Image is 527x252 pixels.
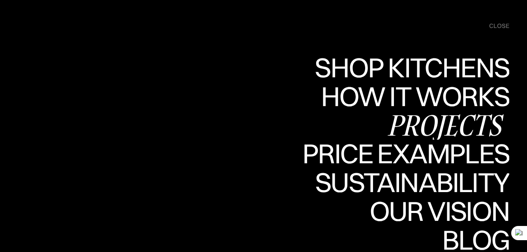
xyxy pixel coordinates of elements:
[308,168,509,196] div: Sustainability
[319,82,509,110] div: how it works
[319,82,509,111] a: how it workshow it works
[311,54,509,82] a: Shop KitchensShop Kitchens
[302,167,509,195] div: Price examples
[363,197,509,226] a: Our visionOur vision
[381,111,509,140] a: Projects
[319,110,509,138] div: how it works
[311,81,509,109] div: Shop Kitchens
[481,18,509,34] div: menu
[363,197,509,225] div: Our vision
[489,22,509,30] div: close
[302,140,509,168] a: Price examplesPrice examples
[308,196,509,224] div: Sustainability
[302,140,509,167] div: Price examples
[308,168,509,197] a: SustainabilitySustainability
[381,111,509,139] div: Projects
[311,54,509,81] div: Shop Kitchens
